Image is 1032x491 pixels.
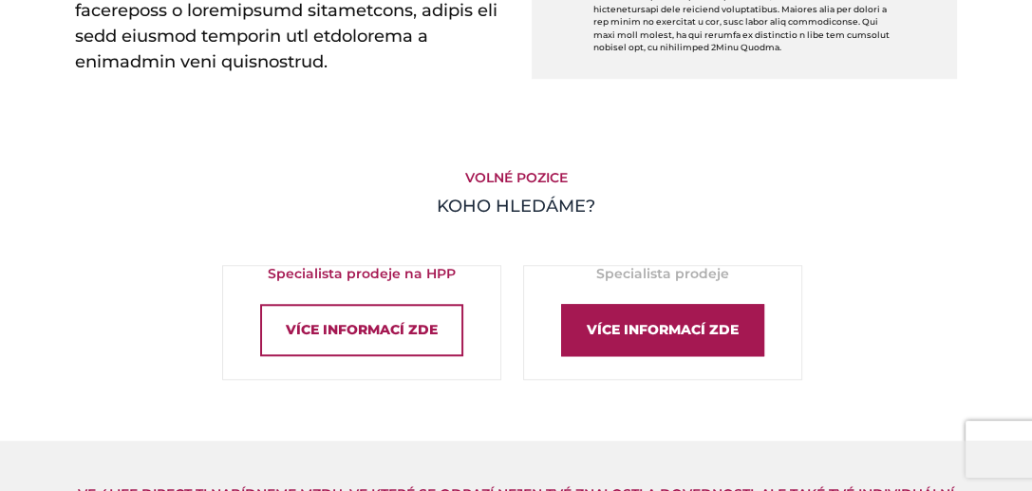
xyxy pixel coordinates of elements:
h4: KOHO HLEDÁME? [75,194,958,219]
div: Více informací zde [561,304,764,356]
a: Specialista prodeje na HPPVíce informací zde [222,265,501,381]
h5: Volné pozice [75,170,958,186]
h5: Specialista prodeje na HPP [223,266,500,282]
div: Více informací zde [260,304,463,356]
a: Specialista prodejeVíce informací zde [523,265,802,381]
h5: Specialista prodeje [524,266,801,282]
